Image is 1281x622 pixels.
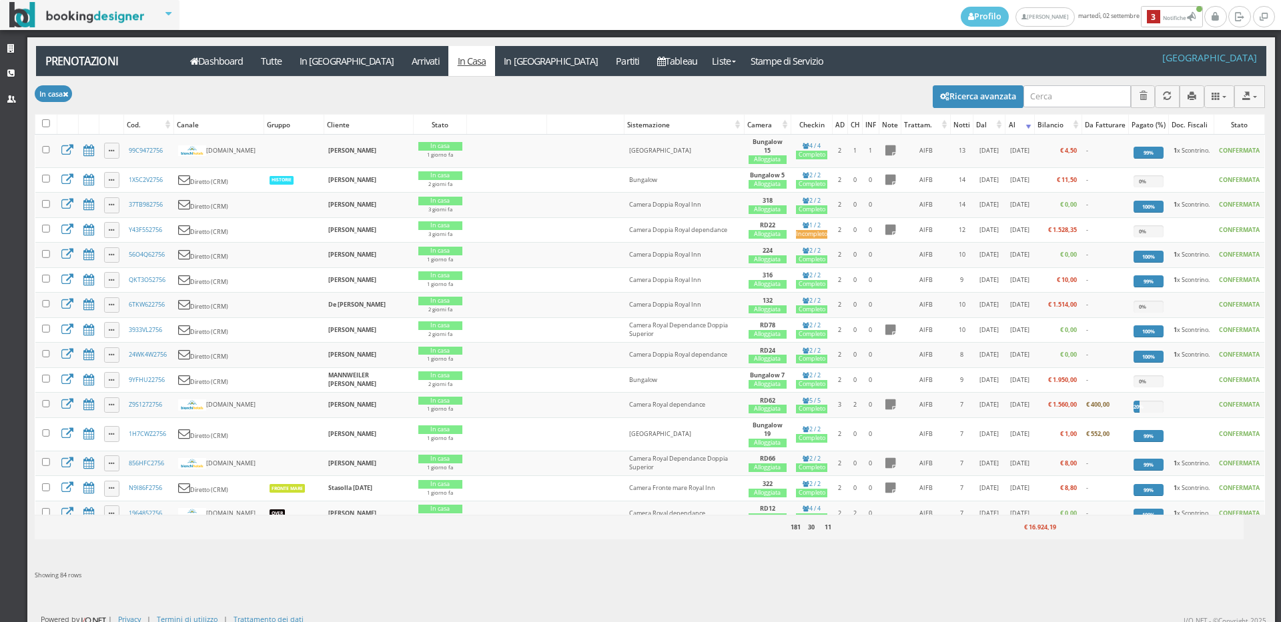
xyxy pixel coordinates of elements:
[832,134,847,167] td: 2
[749,205,786,214] div: Alloggiata
[973,343,1005,367] td: [DATE]
[9,2,145,28] img: BookingDesigner.com
[1015,7,1075,27] a: [PERSON_NAME]
[328,146,376,155] b: [PERSON_NAME]
[750,171,785,179] b: Bungalow 5
[832,317,847,342] td: 2
[1219,200,1260,209] b: CONFERMATA
[1005,267,1034,292] td: [DATE]
[1060,250,1077,259] b: € 0,00
[173,393,264,417] td: [DOMAIN_NAME]
[1219,146,1260,155] b: CONFERMATA
[1219,225,1260,234] b: CONFERMATA
[328,371,376,388] b: MANNWEILER [PERSON_NAME]
[129,350,167,359] a: 24WK4W2756
[832,217,847,242] td: 2
[901,115,950,134] div: Trattam.
[749,255,786,264] div: Alloggiata
[178,508,206,519] img: bianchihotels.svg
[428,231,452,237] small: 3 giorni fa
[951,367,973,392] td: 9
[428,181,452,187] small: 2 giorni fa
[796,489,827,497] div: Completo
[1174,350,1177,359] b: 1
[624,393,744,417] td: Camera Royal dependance
[1048,225,1077,234] b: € 1.528,35
[624,367,744,392] td: Bungalow
[1082,367,1128,392] td: -
[178,458,206,469] img: bianchihotels.svg
[402,46,448,76] a: Arrivati
[1060,146,1077,155] b: € 4,50
[1134,201,1164,213] div: 100%
[495,46,607,76] a: In [GEOGRAPHIC_DATA]
[763,246,773,255] b: 224
[1234,85,1265,107] button: Export
[1134,325,1164,337] div: 100%
[414,115,466,134] div: Stato
[973,193,1005,217] td: [DATE]
[1174,250,1177,259] b: 1
[35,85,72,102] button: In casa
[847,293,862,317] td: 0
[1134,275,1164,287] div: 99%
[624,167,744,192] td: Bungalow
[901,193,951,217] td: AIFB
[973,367,1005,392] td: [DATE]
[1214,115,1264,134] div: Stato
[129,400,162,409] a: Z9S1272756
[328,225,376,234] b: [PERSON_NAME]
[832,193,847,217] td: 2
[796,180,827,189] div: Completo
[272,485,303,491] b: Fronte Mare
[1129,115,1168,134] div: Pagato (%)
[1219,175,1260,184] b: CONFERMATA
[901,267,951,292] td: AIFB
[129,325,162,334] a: 3933VL2756
[1082,217,1128,242] td: -
[951,134,973,167] td: 13
[796,305,827,314] div: Completo
[428,306,452,313] small: 2 giorni fa
[1155,85,1180,107] button: Aggiorna
[129,250,165,259] a: 56O4Q62756
[1219,350,1260,359] b: CONFERMATA
[1048,375,1077,384] b: € 1.950,00
[328,250,376,259] b: [PERSON_NAME]
[418,197,462,205] div: In casa
[1057,275,1077,284] b: € 10,00
[1082,317,1128,342] td: -
[832,343,847,367] td: 2
[862,293,879,317] td: 0
[796,280,827,289] div: Completo
[847,243,862,267] td: 0
[796,454,827,472] a: 2 / 2Completo
[264,115,324,134] div: Gruppo
[832,393,847,417] td: 3
[749,180,786,189] div: Alloggiata
[324,115,414,134] div: Cliente
[607,46,649,76] a: Partiti
[418,347,462,355] div: In casa
[129,200,163,209] a: 37TB982756
[796,246,827,264] a: 2 / 2Completo
[268,508,286,517] a: over
[418,142,462,151] div: In casa
[418,371,462,380] div: In casa
[1141,6,1203,27] button: 3Notifiche
[1147,10,1160,24] b: 3
[951,343,973,367] td: 8
[847,134,862,167] td: 1
[1168,243,1214,267] td: x Scontrino.
[760,321,775,329] b: RD78
[427,151,453,158] small: 1 giorno fa
[268,483,306,492] a: Fronte Mare
[1082,293,1128,317] td: -
[448,46,495,76] a: In Casa
[796,434,827,443] div: Completo
[1134,375,1152,387] div: 0%
[796,425,827,443] a: 2 / 2Completo
[863,115,879,134] div: INF
[129,225,162,234] a: Y43F552756
[796,141,827,159] a: 4 / 4Completo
